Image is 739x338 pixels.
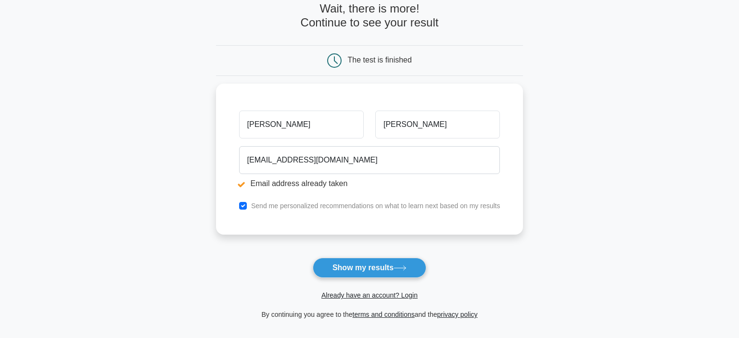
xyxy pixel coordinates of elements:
input: First name [239,111,364,138]
div: By continuing you agree to the and the [210,309,529,320]
input: Email [239,146,500,174]
a: privacy policy [437,311,478,318]
a: terms and conditions [353,311,415,318]
li: Email address already taken [239,178,500,189]
h4: Wait, there is more! Continue to see your result [216,2,523,30]
a: Already have an account? Login [321,291,418,299]
div: The test is finished [348,56,412,64]
button: Show my results [313,258,426,278]
input: Last name [375,111,500,138]
label: Send me personalized recommendations on what to learn next based on my results [251,202,500,210]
